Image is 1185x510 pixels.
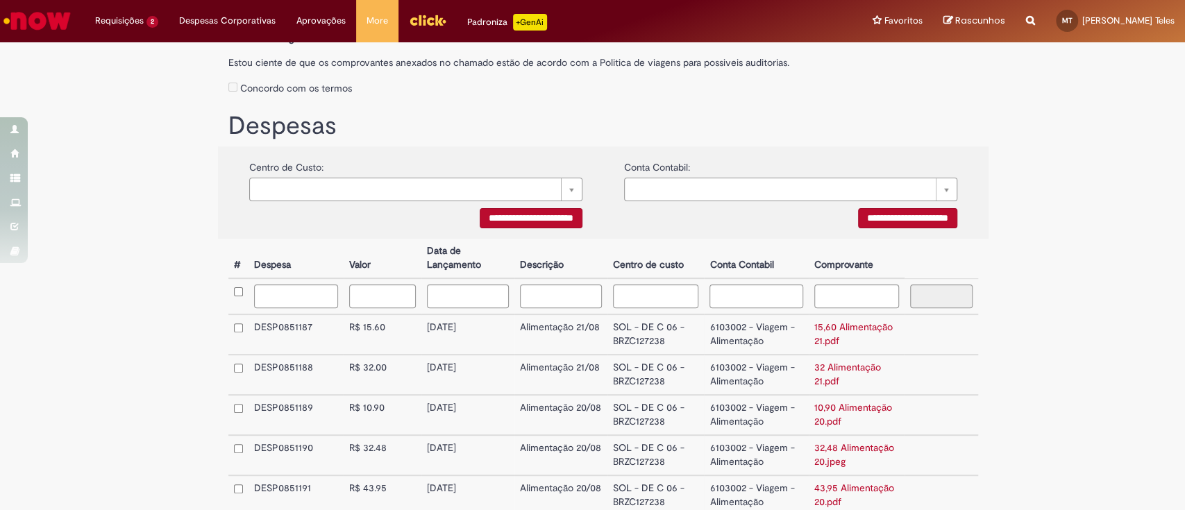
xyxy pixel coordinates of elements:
p: +GenAi [513,14,547,31]
td: 15,60 Alimentação 21.pdf [809,314,905,355]
td: R$ 32.48 [344,435,421,475]
td: R$ 32.00 [344,355,421,395]
td: DESP0851190 [249,435,344,475]
th: Conta Contabil [704,239,808,278]
a: 43,95 Alimentação 20.pdf [814,482,894,508]
td: SOL - DE C 06 - BRZC127238 [607,435,705,475]
th: Descrição [514,239,607,278]
a: 32,48 Alimentação 20.jpeg [814,441,894,468]
td: SOL - DE C 06 - BRZC127238 [607,395,705,435]
a: 10,90 Alimentação 20.pdf [814,401,892,427]
span: Rascunhos [955,14,1005,27]
span: [PERSON_NAME] Teles [1082,15,1175,26]
label: Conta Contabil: [624,153,690,174]
label: Centro de Custo: [249,153,323,174]
th: Centro de custo [607,239,705,278]
td: Alimentação 21/08 [514,314,607,355]
span: Requisições [95,14,144,28]
img: ServiceNow [1,7,73,35]
span: More [367,14,388,28]
td: Alimentação 20/08 [514,395,607,435]
td: DESP0851187 [249,314,344,355]
span: 2 [146,16,158,28]
span: MT [1062,16,1073,25]
a: Limpar campo {0} [249,178,582,201]
td: R$ 10.90 [344,395,421,435]
td: [DATE] [421,435,514,475]
td: 6103002 - Viagem - Alimentação [704,435,808,475]
td: 6103002 - Viagem - Alimentação [704,314,808,355]
label: Concordo com os termos [240,81,352,95]
td: [DATE] [421,395,514,435]
td: DESP0851189 [249,395,344,435]
th: Comprovante [809,239,905,278]
td: R$ 15.60 [344,314,421,355]
th: Despesa [249,239,344,278]
a: Rascunhos [943,15,1005,28]
td: [DATE] [421,314,514,355]
td: DESP0851188 [249,355,344,395]
div: Padroniza [467,14,547,31]
td: Alimentação 20/08 [514,435,607,475]
label: Estou ciente de que os comprovantes anexados no chamado estão de acordo com a Politica de viagens... [228,49,978,69]
td: 32 Alimentação 21.pdf [809,355,905,395]
img: click_logo_yellow_360x200.png [409,10,446,31]
h1: Despesas [228,112,978,140]
td: 6103002 - Viagem - Alimentação [704,395,808,435]
td: 32,48 Alimentação 20.jpeg [809,435,905,475]
td: SOL - DE C 06 - BRZC127238 [607,314,705,355]
td: Alimentação 21/08 [514,355,607,395]
td: 6103002 - Viagem - Alimentação [704,355,808,395]
td: 10,90 Alimentação 20.pdf [809,395,905,435]
td: SOL - DE C 06 - BRZC127238 [607,355,705,395]
a: 32 Alimentação 21.pdf [814,361,881,387]
a: Limpar campo {0} [624,178,957,201]
a: 15,60 Alimentação 21.pdf [814,321,893,347]
b: Política de viagens [228,32,309,44]
span: Despesas Corporativas [179,14,276,28]
td: [DATE] [421,355,514,395]
th: Data de Lançamento [421,239,514,278]
th: # [228,239,249,278]
th: Valor [344,239,421,278]
span: Aprovações [296,14,346,28]
span: Favoritos [884,14,923,28]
